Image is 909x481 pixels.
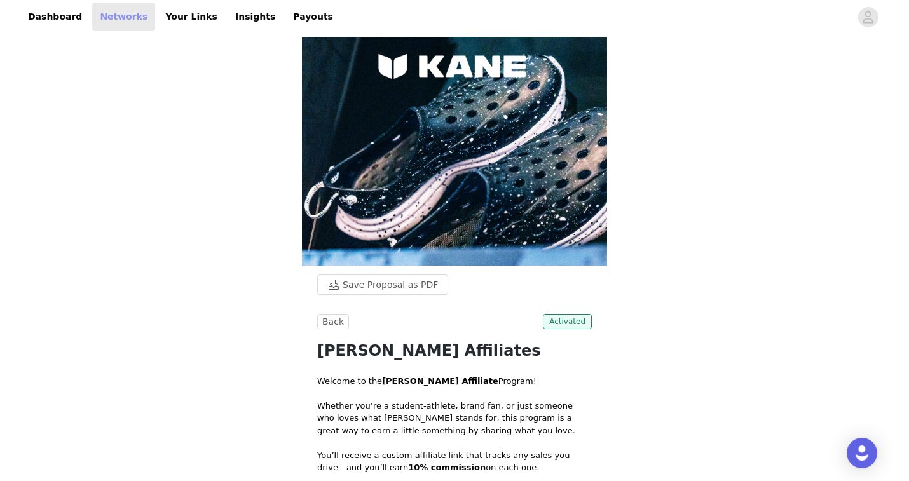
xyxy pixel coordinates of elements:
a: Payouts [285,3,341,31]
a: Networks [92,3,155,31]
div: Open Intercom Messenger [847,438,877,468]
p: Welcome to the Program! [317,375,592,388]
button: Back [317,314,349,329]
img: campaign image [302,37,607,266]
p: Whether you’re a student-athlete, brand fan, or just someone who loves what [PERSON_NAME] stands ... [317,400,592,449]
span: Activated [543,314,592,329]
strong: 10% commission [408,463,486,472]
a: Dashboard [20,3,90,31]
h1: [PERSON_NAME] Affiliates [317,339,592,362]
a: Your Links [158,3,225,31]
button: Save Proposal as PDF [317,274,448,295]
strong: [PERSON_NAME] Affiliate [382,376,498,386]
div: avatar [862,7,874,27]
a: Insights [228,3,283,31]
p: You’ll receive a custom affiliate link that tracks any sales you drive—and you’ll earn on each one. [317,449,592,474]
